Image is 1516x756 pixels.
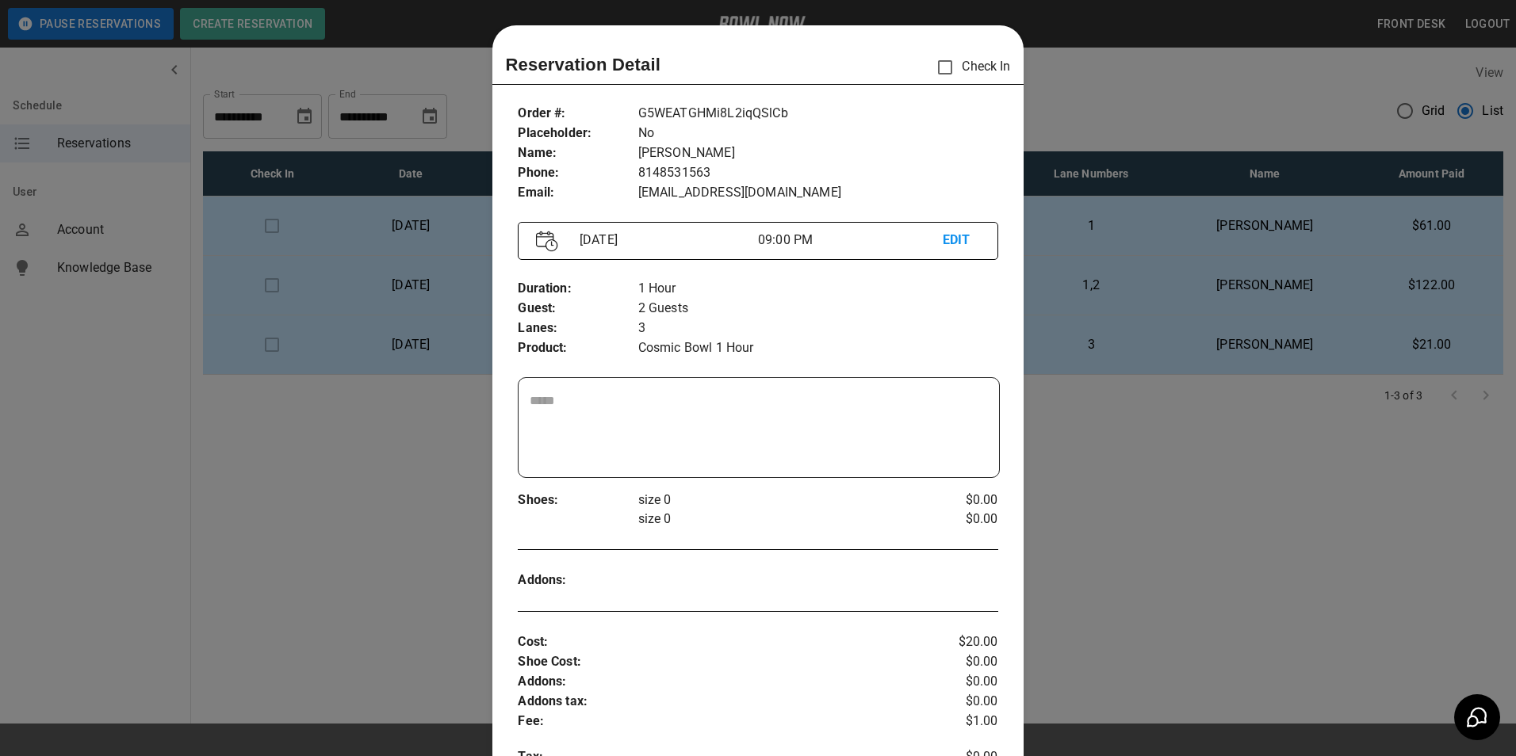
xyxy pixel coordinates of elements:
[518,183,637,203] p: Email :
[518,319,637,338] p: Lanes :
[638,124,998,143] p: No
[518,632,917,652] p: Cost :
[758,231,943,250] p: 09:00 PM
[943,231,980,250] p: EDIT
[536,231,558,252] img: Vector
[638,338,998,358] p: Cosmic Bowl 1 Hour
[638,510,918,529] p: size 0
[638,279,998,299] p: 1 Hour
[518,338,637,358] p: Product :
[918,491,998,510] p: $0.00
[638,183,998,203] p: [EMAIL_ADDRESS][DOMAIN_NAME]
[518,124,637,143] p: Placeholder :
[918,712,998,731] p: $1.00
[918,632,998,652] p: $20.00
[518,571,637,590] p: Addons :
[518,491,637,510] p: Shoes :
[518,143,637,163] p: Name :
[638,163,998,183] p: 8148531563
[518,712,917,731] p: Fee :
[518,299,637,319] p: Guest :
[918,672,998,692] p: $0.00
[638,491,918,510] p: size 0
[928,51,1010,84] p: Check In
[518,279,637,299] p: Duration :
[505,52,660,78] p: Reservation Detail
[518,672,917,692] p: Addons :
[518,692,917,712] p: Addons tax :
[573,231,758,250] p: [DATE]
[918,652,998,672] p: $0.00
[918,692,998,712] p: $0.00
[638,143,998,163] p: [PERSON_NAME]
[918,510,998,529] p: $0.00
[638,104,998,124] p: G5WEATGHMi8L2iqQSlCb
[518,104,637,124] p: Order # :
[638,299,998,319] p: 2 Guests
[518,652,917,672] p: Shoe Cost :
[518,163,637,183] p: Phone :
[638,319,998,338] p: 3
